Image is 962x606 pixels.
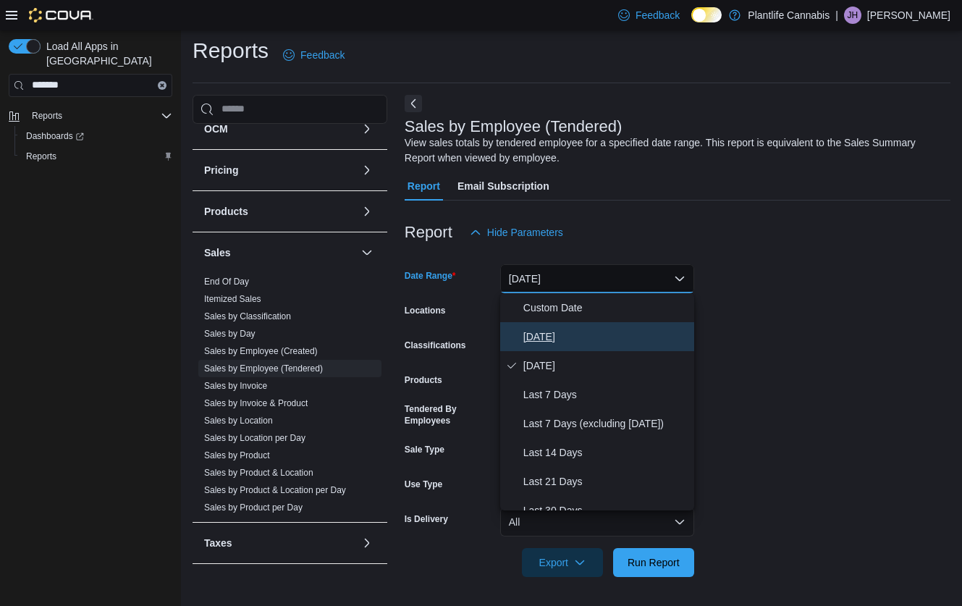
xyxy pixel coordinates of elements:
[523,328,688,345] span: [DATE]
[29,8,93,22] img: Cova
[500,293,694,510] div: Select listbox
[405,374,442,386] label: Products
[14,126,178,146] a: Dashboards
[204,398,308,408] a: Sales by Invoice & Product
[628,555,680,570] span: Run Report
[20,127,90,145] a: Dashboards
[20,127,172,145] span: Dashboards
[405,305,446,316] label: Locations
[835,7,838,24] p: |
[204,502,303,513] span: Sales by Product per Day
[300,48,345,62] span: Feedback
[405,513,448,525] label: Is Delivery
[748,7,830,24] p: Plantlife Cannabis
[204,245,355,260] button: Sales
[204,536,232,550] h3: Taxes
[457,172,549,201] span: Email Subscription
[523,386,688,403] span: Last 7 Days
[26,107,172,125] span: Reports
[204,415,273,426] span: Sales by Location
[26,107,68,125] button: Reports
[26,151,56,162] span: Reports
[204,204,248,219] h3: Products
[204,381,267,391] a: Sales by Invoice
[204,450,270,461] span: Sales by Product
[405,403,494,426] label: Tendered By Employees
[9,100,172,204] nav: Complex example
[405,118,623,135] h3: Sales by Employee (Tendered)
[204,416,273,426] a: Sales by Location
[204,311,291,321] a: Sales by Classification
[405,224,452,241] h3: Report
[204,536,355,550] button: Taxes
[523,444,688,461] span: Last 14 Days
[613,548,694,577] button: Run Report
[204,293,261,305] span: Itemized Sales
[358,244,376,261] button: Sales
[204,380,267,392] span: Sales by Invoice
[193,273,387,522] div: Sales
[20,148,62,165] a: Reports
[500,508,694,536] button: All
[523,473,688,490] span: Last 21 Days
[204,163,238,177] h3: Pricing
[204,122,355,136] button: OCM
[867,7,950,24] p: [PERSON_NAME]
[204,502,303,513] a: Sales by Product per Day
[636,8,680,22] span: Feedback
[3,106,178,126] button: Reports
[204,122,228,136] h3: OCM
[358,161,376,179] button: Pricing
[405,340,466,351] label: Classifications
[204,484,346,496] span: Sales by Product & Location per Day
[848,7,858,24] span: JH
[464,218,569,247] button: Hide Parameters
[20,148,172,165] span: Reports
[405,270,456,282] label: Date Range
[204,363,323,374] a: Sales by Employee (Tendered)
[405,479,442,490] label: Use Type
[204,329,256,339] a: Sales by Day
[204,245,231,260] h3: Sales
[522,548,603,577] button: Export
[26,130,84,142] span: Dashboards
[41,39,172,68] span: Load All Apps in [GEOGRAPHIC_DATA]
[204,432,305,444] span: Sales by Location per Day
[204,311,291,322] span: Sales by Classification
[487,225,563,240] span: Hide Parameters
[204,163,355,177] button: Pricing
[358,203,376,220] button: Products
[358,120,376,138] button: OCM
[204,204,355,219] button: Products
[204,294,261,304] a: Itemized Sales
[204,276,249,287] span: End Of Day
[32,110,62,122] span: Reports
[844,7,861,24] div: Jodi Hamilton
[523,502,688,519] span: Last 30 Days
[405,444,444,455] label: Sale Type
[193,36,269,65] h1: Reports
[691,7,722,22] input: Dark Mode
[523,415,688,432] span: Last 7 Days (excluding [DATE])
[612,1,685,30] a: Feedback
[204,328,256,340] span: Sales by Day
[204,397,308,409] span: Sales by Invoice & Product
[405,135,943,166] div: View sales totals by tendered employee for a specified date range. This report is equivalent to t...
[531,548,594,577] span: Export
[523,299,688,316] span: Custom Date
[14,146,178,167] button: Reports
[523,357,688,374] span: [DATE]
[500,264,694,293] button: [DATE]
[405,95,422,112] button: Next
[204,363,323,374] span: Sales by Employee (Tendered)
[277,41,350,70] a: Feedback
[204,346,318,356] a: Sales by Employee (Created)
[204,468,313,478] a: Sales by Product & Location
[204,450,270,460] a: Sales by Product
[408,172,440,201] span: Report
[691,22,692,23] span: Dark Mode
[204,345,318,357] span: Sales by Employee (Created)
[358,534,376,552] button: Taxes
[158,81,166,90] button: Clear input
